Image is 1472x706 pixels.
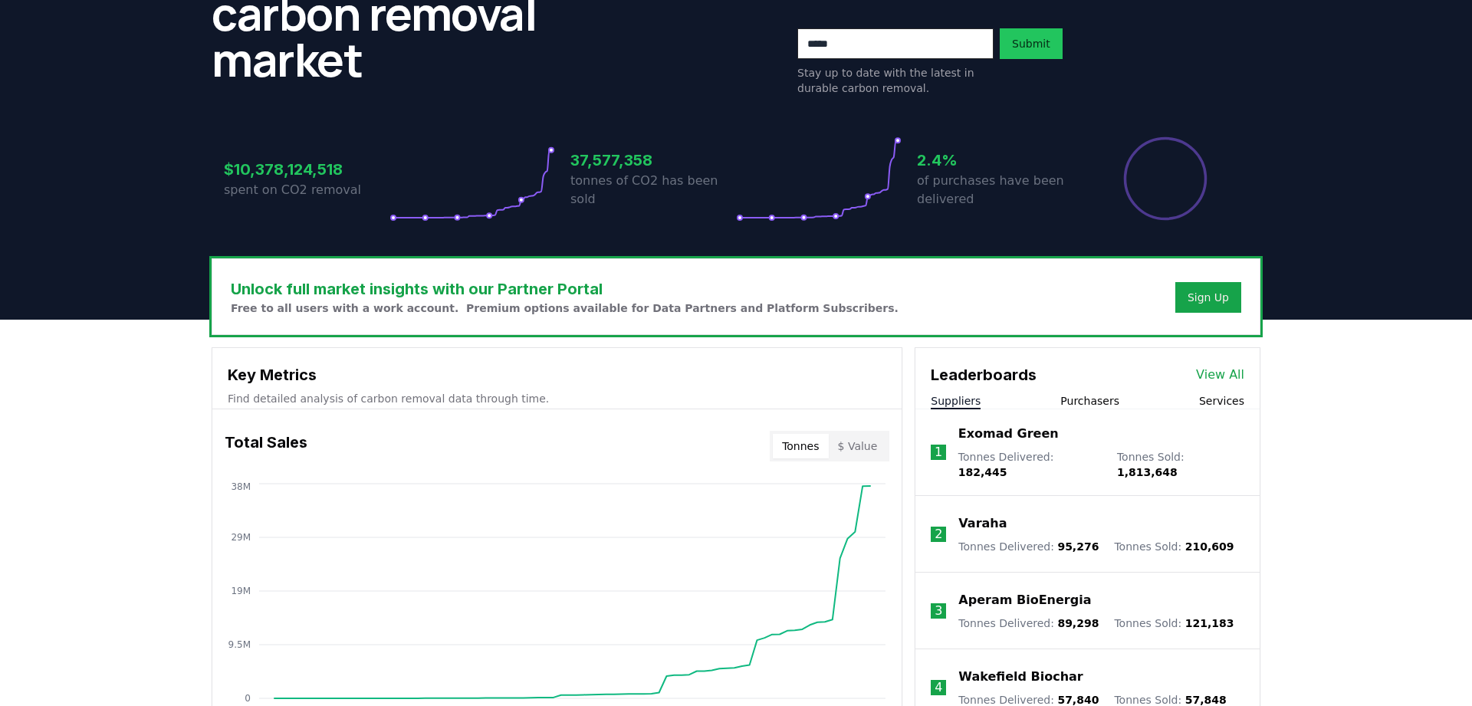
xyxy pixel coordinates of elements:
p: Tonnes Sold : [1117,449,1244,480]
tspan: 19M [231,586,251,596]
a: Aperam BioEnergia [958,591,1091,609]
button: Sign Up [1175,282,1241,313]
tspan: 0 [245,693,251,704]
h3: Key Metrics [228,363,886,386]
button: Suppliers [931,393,981,409]
h3: Total Sales [225,431,307,461]
p: Stay up to date with the latest in durable carbon removal. [797,65,994,96]
div: Percentage of sales delivered [1122,136,1208,222]
p: of purchases have been delivered [917,172,1083,209]
p: 2 [935,525,942,543]
span: 95,276 [1057,540,1099,553]
p: Tonnes Delivered : [958,616,1099,631]
button: $ Value [829,434,887,458]
a: View All [1196,366,1244,384]
span: 57,848 [1185,694,1227,706]
a: Varaha [958,514,1007,533]
a: Sign Up [1188,290,1229,305]
span: 1,813,648 [1117,466,1178,478]
button: Submit [1000,28,1063,59]
p: Find detailed analysis of carbon removal data through time. [228,391,886,406]
span: 182,445 [958,466,1007,478]
span: 121,183 [1185,617,1234,629]
p: 4 [935,678,942,697]
button: Purchasers [1060,393,1119,409]
p: tonnes of CO2 has been sold [570,172,736,209]
h3: Unlock full market insights with our Partner Portal [231,277,899,300]
p: 3 [935,602,942,620]
p: spent on CO2 removal [224,181,389,199]
p: Tonnes Sold : [1114,539,1234,554]
button: Services [1199,393,1244,409]
tspan: 29M [231,532,251,543]
p: Free to all users with a work account. Premium options available for Data Partners and Platform S... [231,300,899,316]
span: 89,298 [1057,617,1099,629]
tspan: 9.5M [228,639,251,650]
p: Tonnes Delivered : [958,449,1102,480]
h3: 37,577,358 [570,149,736,172]
h3: $10,378,124,518 [224,158,389,181]
h3: 2.4% [917,149,1083,172]
p: Tonnes Sold : [1114,616,1234,631]
p: 1 [935,443,942,461]
button: Tonnes [773,434,828,458]
span: 210,609 [1185,540,1234,553]
tspan: 38M [231,481,251,492]
span: 57,840 [1057,694,1099,706]
h3: Leaderboards [931,363,1037,386]
p: Tonnes Delivered : [958,539,1099,554]
a: Wakefield Biochar [958,668,1083,686]
a: Exomad Green [958,425,1059,443]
